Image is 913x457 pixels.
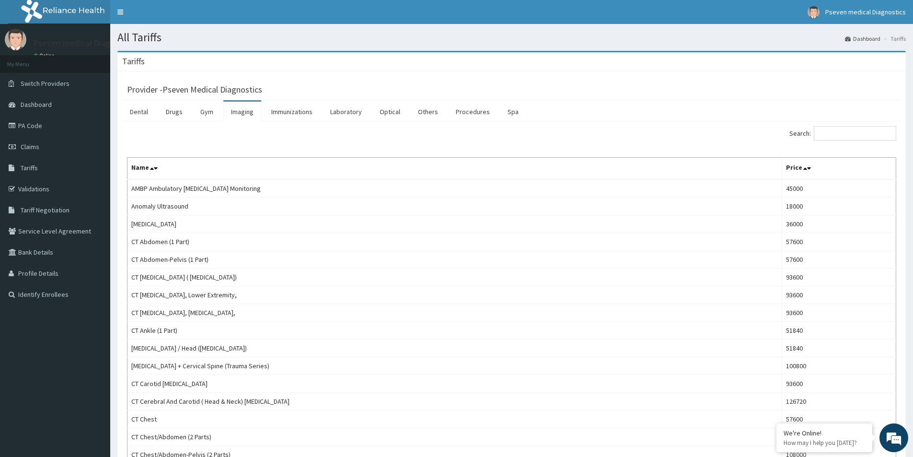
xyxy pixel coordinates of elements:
[127,85,262,94] h3: Provider - Pseven Medical Diagnostics
[782,198,896,215] td: 18000
[193,102,221,122] a: Gym
[122,57,145,66] h3: Tariffs
[448,102,497,122] a: Procedures
[782,322,896,340] td: 51840
[784,439,865,447] p: How may I help you today?
[410,102,446,122] a: Others
[784,429,865,437] div: We're Online!
[782,269,896,286] td: 93600
[50,54,161,66] div: Chat with us now
[372,102,408,122] a: Optical
[127,322,782,340] td: CT Ankle (1 Part)
[56,121,132,218] span: We're online!
[808,6,820,18] img: User Image
[117,31,906,44] h1: All Tariffs
[223,102,261,122] a: Imaging
[782,304,896,322] td: 93600
[127,233,782,251] td: CT Abdomen (1 Part)
[127,410,782,428] td: CT Chest
[127,428,782,446] td: CT Chest/Abdomen (2 Parts)
[34,52,57,59] a: Online
[158,102,190,122] a: Drugs
[127,179,782,198] td: AMBP Ambulatory [MEDICAL_DATA] Monitoring
[264,102,320,122] a: Immunizations
[21,206,69,214] span: Tariff Negotiation
[127,269,782,286] td: CT [MEDICAL_DATA] ( [MEDICAL_DATA])
[127,304,782,322] td: CT [MEDICAL_DATA], [MEDICAL_DATA],
[34,39,138,47] p: Pseven medical Diagnostics
[127,375,782,393] td: CT Carotid [MEDICAL_DATA]
[782,215,896,233] td: 36000
[127,158,782,180] th: Name
[5,29,26,50] img: User Image
[782,375,896,393] td: 93600
[5,262,183,295] textarea: Type your message and hit 'Enter'
[323,102,370,122] a: Laboratory
[782,251,896,269] td: 57600
[21,79,69,88] span: Switch Providers
[21,100,52,109] span: Dashboard
[881,35,906,43] li: Tariffs
[21,142,39,151] span: Claims
[845,35,880,43] a: Dashboard
[157,5,180,28] div: Minimize live chat window
[825,8,906,16] span: Pseven medical Diagnostics
[127,215,782,233] td: [MEDICAL_DATA]
[18,48,39,72] img: d_794563401_company_1708531726252_794563401
[127,393,782,410] td: CT Cerebral And Carotid ( Head & Neck) [MEDICAL_DATA]
[127,357,782,375] td: [MEDICAL_DATA] + Cervical Spine (Trauma Series)
[782,286,896,304] td: 93600
[127,286,782,304] td: CT [MEDICAL_DATA], Lower Extremity,
[127,198,782,215] td: Anomaly Ultrasound
[789,126,896,141] label: Search:
[782,233,896,251] td: 57600
[814,126,896,141] input: Search:
[782,393,896,410] td: 126720
[127,251,782,269] td: CT Abdomen-Pelvis (1 Part)
[122,102,156,122] a: Dental
[21,164,38,172] span: Tariffs
[782,179,896,198] td: 45000
[782,357,896,375] td: 100800
[782,158,896,180] th: Price
[500,102,526,122] a: Spa
[782,410,896,428] td: 57600
[127,340,782,357] td: [MEDICAL_DATA] / Head ([MEDICAL_DATA])
[782,340,896,357] td: 51840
